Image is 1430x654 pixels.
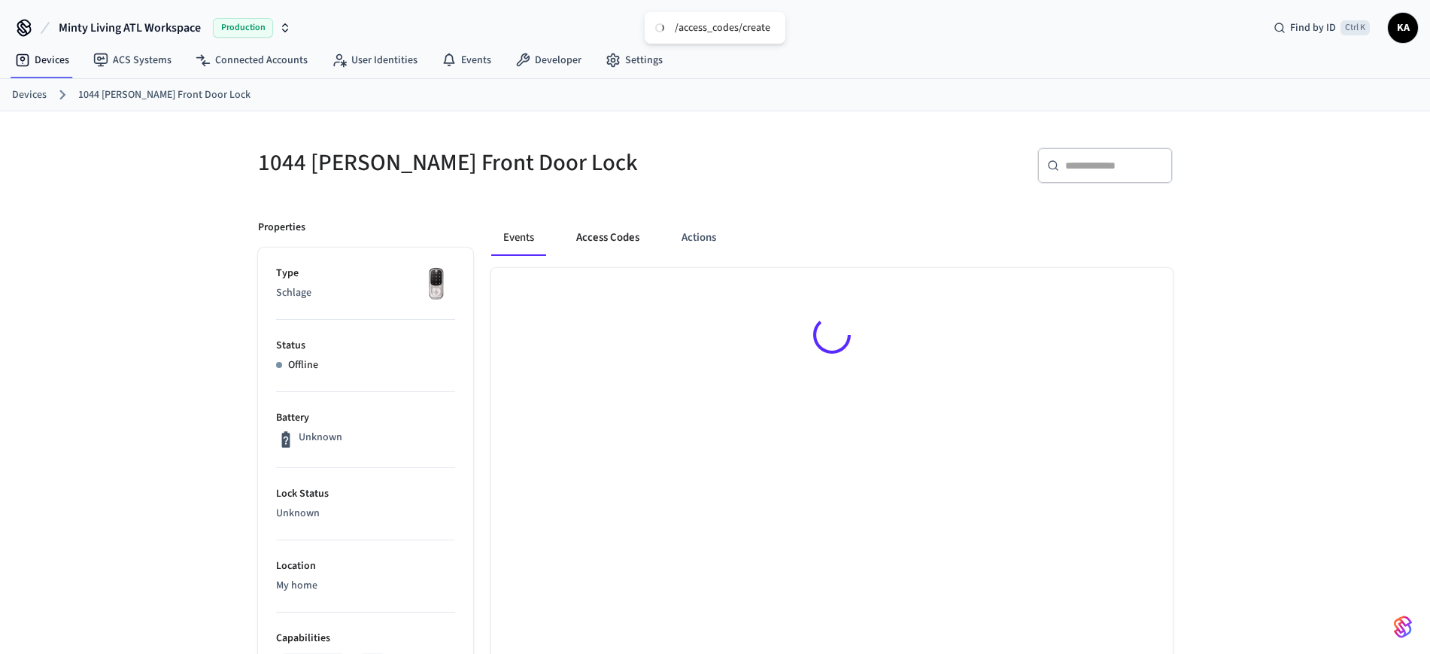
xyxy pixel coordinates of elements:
a: User Identities [320,47,430,74]
a: ACS Systems [81,47,184,74]
img: Yale Assure Touchscreen Wifi Smart Lock, Satin Nickel, Front [417,266,455,303]
a: Devices [3,47,81,74]
p: Unknown [299,430,342,446]
p: Battery [276,410,455,426]
button: Access Codes [564,220,651,256]
button: KA [1388,13,1418,43]
a: Developer [503,47,594,74]
a: 1044 [PERSON_NAME] Front Door Lock [78,87,250,103]
img: SeamLogoGradient.69752ec5.svg [1394,615,1412,639]
p: Offline [288,357,318,373]
a: Events [430,47,503,74]
a: Connected Accounts [184,47,320,74]
span: Ctrl K [1340,20,1370,35]
h5: 1044 [PERSON_NAME] Front Door Lock [258,148,706,178]
p: Capabilities [276,631,455,646]
p: Type [276,266,455,281]
div: /access_codes/create [675,21,770,35]
p: Properties [258,220,305,236]
span: Find by ID [1290,20,1336,35]
p: Lock Status [276,486,455,502]
a: Settings [594,47,675,74]
span: Production [213,18,273,38]
div: ant example [491,220,1173,256]
p: Schlage [276,285,455,301]
p: Unknown [276,506,455,522]
p: Location [276,558,455,574]
span: Minty Living ATL Workspace [59,19,201,37]
button: Actions [669,220,728,256]
a: Devices [12,87,47,103]
button: Events [491,220,546,256]
span: KA [1389,14,1416,41]
p: Status [276,338,455,354]
div: Find by IDCtrl K [1261,14,1382,41]
p: My home [276,578,455,594]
